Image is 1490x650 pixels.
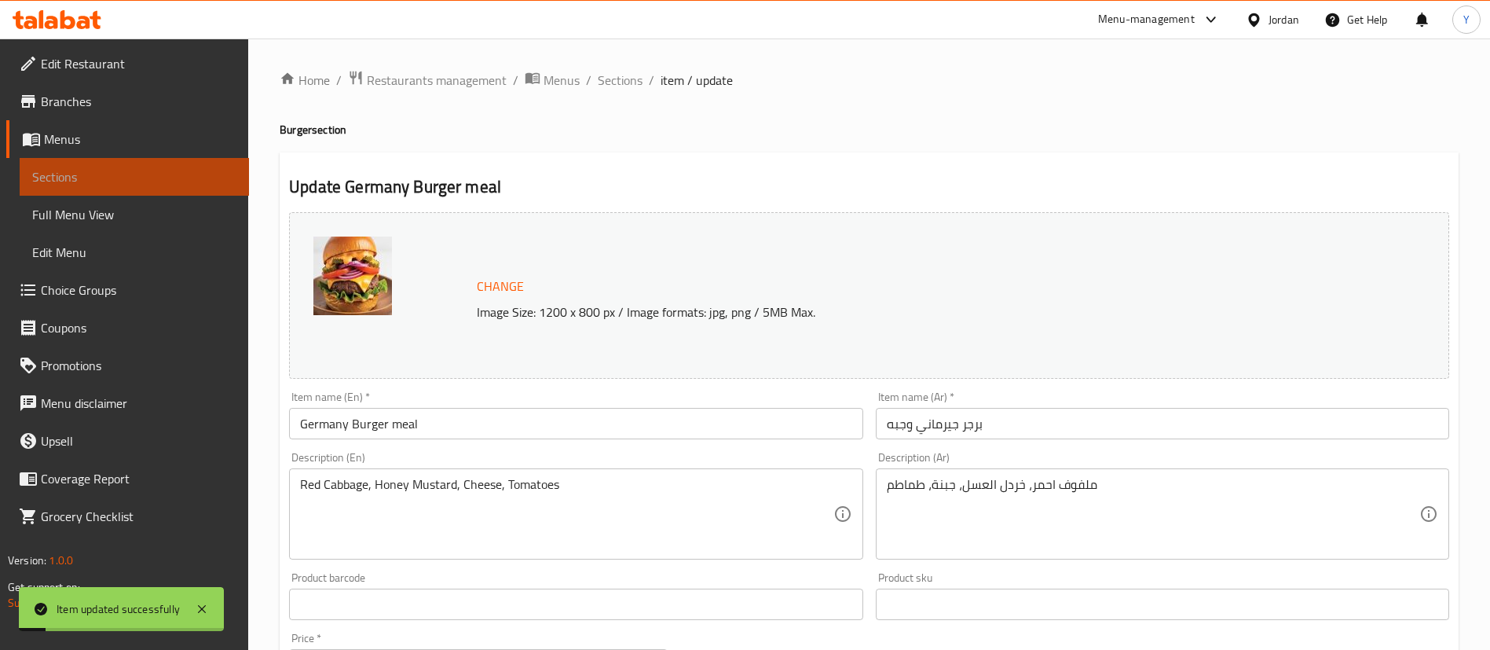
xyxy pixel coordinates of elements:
[6,83,249,120] a: Branches
[41,54,236,73] span: Edit Restaurant
[470,303,1304,321] p: Image Size: 1200 x 800 px / Image formats: jpg, png / 5MB Max.
[586,71,591,90] li: /
[32,243,236,262] span: Edit Menu
[6,498,249,535] a: Grocery Checklist
[525,70,580,90] a: Menus
[41,318,236,337] span: Coupons
[367,71,507,90] span: Restaurants management
[49,550,73,571] span: 1.0.0
[6,45,249,83] a: Edit Restaurant
[6,460,249,498] a: Coverage Report
[876,408,1449,439] input: Enter name Ar
[32,167,236,186] span: Sections
[20,158,249,196] a: Sections
[41,431,236,450] span: Upsell
[470,270,530,303] button: Change
[280,71,330,90] a: Home
[8,593,108,613] a: Support.OpsPlatform
[598,71,642,90] a: Sections
[280,70,1459,90] nav: breadcrumb
[20,196,249,233] a: Full Menu View
[661,71,733,90] span: item / update
[887,477,1419,552] textarea: ملفوف احمر، خردل العسل، جبنة، طماطم
[289,408,862,439] input: Enter name En
[289,175,1449,199] h2: Update Germany Burger meal
[348,70,507,90] a: Restaurants management
[313,237,392,315] img: %D8%A8%D8%B1%D8%AC%D8%B1_%D8%A7%D9%84%D9%85%D8%A7%D9%86%D9%8A638953510725417404.jpg
[336,71,342,90] li: /
[513,71,518,90] li: /
[6,384,249,422] a: Menu disclaimer
[6,271,249,309] a: Choice Groups
[57,600,180,618] div: Item updated successfully
[477,275,524,298] span: Change
[44,130,236,149] span: Menus
[41,356,236,375] span: Promotions
[649,71,654,90] li: /
[41,507,236,526] span: Grocery Checklist
[280,122,1459,138] h4: Burger section
[1463,11,1470,28] span: Y
[8,577,80,597] span: Get support on:
[6,422,249,460] a: Upsell
[6,347,249,384] a: Promotions
[6,309,249,347] a: Coupons
[6,120,249,158] a: Menus
[41,281,236,299] span: Choice Groups
[32,205,236,224] span: Full Menu View
[20,233,249,271] a: Edit Menu
[8,550,46,571] span: Version:
[544,71,580,90] span: Menus
[876,589,1449,620] input: Please enter product sku
[41,469,236,488] span: Coverage Report
[1098,10,1195,29] div: Menu-management
[289,589,862,620] input: Please enter product barcode
[41,92,236,111] span: Branches
[300,477,833,552] textarea: Red Cabbage, Honey Mustard, Cheese, Tomatoes
[41,394,236,413] span: Menu disclaimer
[1269,11,1299,28] div: Jordan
